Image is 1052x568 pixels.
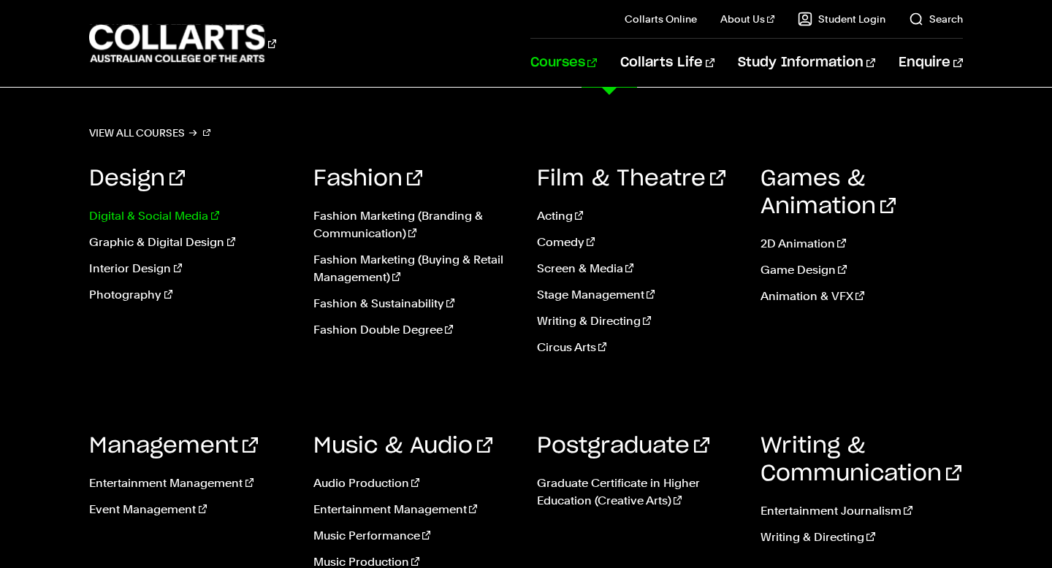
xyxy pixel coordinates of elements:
[798,12,885,26] a: Student Login
[761,288,962,305] a: Animation & VFX
[313,168,422,190] a: Fashion
[313,527,515,545] a: Music Performance
[313,207,515,242] a: Fashion Marketing (Branding & Communication)
[625,12,697,26] a: Collarts Online
[761,235,962,253] a: 2D Animation
[89,260,291,277] a: Interior Design
[761,502,962,520] a: Entertainment Journalism
[537,339,739,356] a: Circus Arts
[761,435,961,485] a: Writing & Communication
[720,12,774,26] a: About Us
[89,435,258,457] a: Management
[899,39,962,87] a: Enquire
[313,501,515,518] a: Entertainment Management
[909,12,963,26] a: Search
[761,168,896,218] a: Games & Animation
[761,529,962,546] a: Writing & Directing
[537,168,725,190] a: Film & Theatre
[537,207,739,225] a: Acting
[89,501,291,518] a: Event Management
[537,435,709,457] a: Postgraduate
[89,207,291,225] a: Digital & Social Media
[620,39,714,87] a: Collarts Life
[537,234,739,251] a: Comedy
[313,435,492,457] a: Music & Audio
[89,286,291,304] a: Photography
[89,234,291,251] a: Graphic & Digital Design
[738,39,875,87] a: Study Information
[313,321,515,339] a: Fashion Double Degree
[89,23,276,64] div: Go to homepage
[537,260,739,277] a: Screen & Media
[537,475,739,510] a: Graduate Certificate in Higher Education (Creative Arts)
[537,286,739,304] a: Stage Management
[313,251,515,286] a: Fashion Marketing (Buying & Retail Management)
[89,123,210,143] a: View all courses
[313,295,515,312] a: Fashion & Sustainability
[89,168,185,190] a: Design
[313,475,515,492] a: Audio Production
[530,39,597,87] a: Courses
[89,475,291,492] a: Entertainment Management
[537,312,739,330] a: Writing & Directing
[761,261,962,279] a: Game Design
